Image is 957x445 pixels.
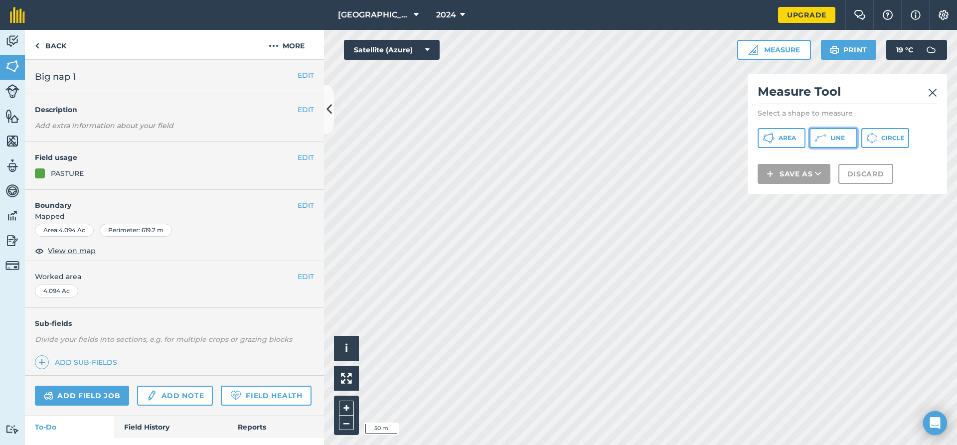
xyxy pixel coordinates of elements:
[334,336,359,361] button: i
[896,40,913,60] span: 19 ° C
[5,34,19,49] img: svg+xml;base64,PD94bWwgdmVyc2lvbj0iMS4wIiBlbmNvZGluZz0idXRmLTgiPz4KPCEtLSBHZW5lcmF0b3I6IEFkb2JlIE...
[35,245,96,257] button: View on map
[35,335,292,344] em: Divide your fields into sections, e.g. for multiple crops or grazing blocks
[35,355,121,369] a: Add sub-fields
[881,134,904,142] span: Circle
[298,152,314,163] button: EDIT
[921,40,941,60] img: svg+xml;base64,PD94bWwgdmVyc2lvbj0iMS4wIiBlbmNvZGluZz0idXRmLTgiPz4KPCEtLSBHZW5lcmF0b3I6IEFkb2JlIE...
[10,7,25,23] img: fieldmargin Logo
[35,285,78,297] div: 4.094 Ac
[35,386,129,406] a: Add field job
[758,108,937,118] p: Select a shape to measure
[221,386,311,406] a: Field Health
[35,121,173,130] em: Add extra information about your field
[298,70,314,81] button: EDIT
[25,30,76,59] a: Back
[35,224,94,237] div: Area : 4.094 Ac
[298,271,314,282] button: EDIT
[35,40,39,52] img: svg+xml;base64,PHN2ZyB4bWxucz0iaHR0cDovL3d3dy53My5vcmcvMjAwMC9zdmciIHdpZHRoPSI5IiBoZWlnaHQ9IjI0Ii...
[298,104,314,115] button: EDIT
[748,45,758,55] img: Ruler icon
[830,134,845,142] span: Line
[861,128,909,148] button: Circle
[5,134,19,148] img: svg+xml;base64,PHN2ZyB4bWxucz0iaHR0cDovL3d3dy53My5vcmcvMjAwMC9zdmciIHdpZHRoPSI1NiIgaGVpZ2h0PSI2MC...
[25,416,114,438] a: To-Do
[886,40,947,60] button: 19 °C
[5,84,19,98] img: svg+xml;base64,PD94bWwgdmVyc2lvbj0iMS4wIiBlbmNvZGluZz0idXRmLTgiPz4KPCEtLSBHZW5lcmF0b3I6IEFkb2JlIE...
[339,401,354,416] button: +
[758,164,830,184] button: Save as
[5,208,19,223] img: svg+xml;base64,PD94bWwgdmVyc2lvbj0iMS4wIiBlbmNvZGluZz0idXRmLTgiPz4KPCEtLSBHZW5lcmF0b3I6IEFkb2JlIE...
[298,200,314,211] button: EDIT
[928,87,937,99] img: svg+xml;base64,PHN2ZyB4bWxucz0iaHR0cDovL3d3dy53My5vcmcvMjAwMC9zdmciIHdpZHRoPSIyMiIgaGVpZ2h0PSIzMC...
[44,390,53,402] img: svg+xml;base64,PD94bWwgdmVyc2lvbj0iMS4wIiBlbmNvZGluZz0idXRmLTgiPz4KPCEtLSBHZW5lcmF0b3I6IEFkb2JlIE...
[779,134,796,142] span: Area
[767,168,774,180] img: svg+xml;base64,PHN2ZyB4bWxucz0iaHR0cDovL3d3dy53My5vcmcvMjAwMC9zdmciIHdpZHRoPSIxNCIgaGVpZ2h0PSIyNC...
[737,40,811,60] button: Measure
[923,411,947,435] div: Open Intercom Messenger
[38,356,45,368] img: svg+xml;base64,PHN2ZyB4bWxucz0iaHR0cDovL3d3dy53My5vcmcvMjAwMC9zdmciIHdpZHRoPSIxNCIgaGVpZ2h0PSIyNC...
[758,128,805,148] button: Area
[809,128,857,148] button: Line
[821,40,877,60] button: Print
[25,190,298,211] h4: Boundary
[51,168,84,179] div: PASTURE
[228,416,324,438] a: Reports
[35,271,314,282] span: Worked area
[5,59,19,74] img: svg+xml;base64,PHN2ZyB4bWxucz0iaHR0cDovL3d3dy53My5vcmcvMjAwMC9zdmciIHdpZHRoPSI1NiIgaGVpZ2h0PSI2MC...
[5,259,19,273] img: svg+xml;base64,PD94bWwgdmVyc2lvbj0iMS4wIiBlbmNvZGluZz0idXRmLTgiPz4KPCEtLSBHZW5lcmF0b3I6IEFkb2JlIE...
[35,104,314,115] h4: Description
[100,224,172,237] div: Perimeter : 619.2 m
[249,30,324,59] button: More
[146,390,157,402] img: svg+xml;base64,PD94bWwgdmVyc2lvbj0iMS4wIiBlbmNvZGluZz0idXRmLTgiPz4KPCEtLSBHZW5lcmF0b3I6IEFkb2JlIE...
[5,425,19,434] img: svg+xml;base64,PD94bWwgdmVyc2lvbj0iMS4wIiBlbmNvZGluZz0idXRmLTgiPz4KPCEtLSBHZW5lcmF0b3I6IEFkb2JlIE...
[48,245,96,256] span: View on map
[436,9,456,21] span: 2024
[345,342,348,354] span: i
[838,164,893,184] button: Discard
[35,245,44,257] img: svg+xml;base64,PHN2ZyB4bWxucz0iaHR0cDovL3d3dy53My5vcmcvMjAwMC9zdmciIHdpZHRoPSIxOCIgaGVpZ2h0PSIyNC...
[882,10,894,20] img: A question mark icon
[114,416,227,438] a: Field History
[344,40,440,60] button: Satellite (Azure)
[5,158,19,173] img: svg+xml;base64,PD94bWwgdmVyc2lvbj0iMS4wIiBlbmNvZGluZz0idXRmLTgiPz4KPCEtLSBHZW5lcmF0b3I6IEFkb2JlIE...
[269,40,279,52] img: svg+xml;base64,PHN2ZyB4bWxucz0iaHR0cDovL3d3dy53My5vcmcvMjAwMC9zdmciIHdpZHRoPSIyMCIgaGVpZ2h0PSIyNC...
[35,152,298,163] h4: Field usage
[911,9,921,21] img: svg+xml;base64,PHN2ZyB4bWxucz0iaHR0cDovL3d3dy53My5vcmcvMjAwMC9zdmciIHdpZHRoPSIxNyIgaGVpZ2h0PSIxNy...
[137,386,213,406] a: Add note
[854,10,866,20] img: Two speech bubbles overlapping with the left bubble in the forefront
[778,7,835,23] a: Upgrade
[341,373,352,384] img: Four arrows, one pointing top left, one top right, one bottom right and the last bottom left
[35,70,76,84] span: Big nap 1
[25,211,324,222] span: Mapped
[5,109,19,124] img: svg+xml;base64,PHN2ZyB4bWxucz0iaHR0cDovL3d3dy53My5vcmcvMjAwMC9zdmciIHdpZHRoPSI1NiIgaGVpZ2h0PSI2MC...
[758,84,937,104] h2: Measure Tool
[25,318,324,329] h4: Sub-fields
[338,9,410,21] span: [GEOGRAPHIC_DATA]
[830,44,839,56] img: svg+xml;base64,PHN2ZyB4bWxucz0iaHR0cDovL3d3dy53My5vcmcvMjAwMC9zdmciIHdpZHRoPSIxOSIgaGVpZ2h0PSIyNC...
[339,416,354,430] button: –
[5,183,19,198] img: svg+xml;base64,PD94bWwgdmVyc2lvbj0iMS4wIiBlbmNvZGluZz0idXRmLTgiPz4KPCEtLSBHZW5lcmF0b3I6IEFkb2JlIE...
[938,10,950,20] img: A cog icon
[5,233,19,248] img: svg+xml;base64,PD94bWwgdmVyc2lvbj0iMS4wIiBlbmNvZGluZz0idXRmLTgiPz4KPCEtLSBHZW5lcmF0b3I6IEFkb2JlIE...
